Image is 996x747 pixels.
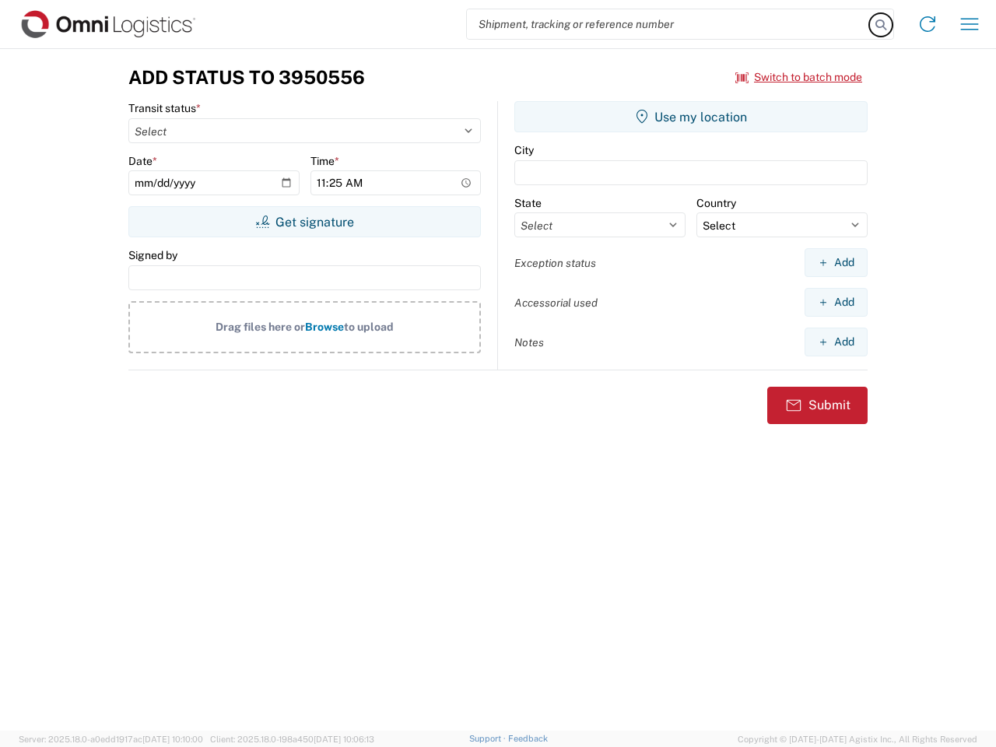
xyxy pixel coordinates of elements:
[216,321,305,333] span: Drag files here or
[508,734,548,743] a: Feedback
[314,735,374,744] span: [DATE] 10:06:13
[128,101,201,115] label: Transit status
[696,196,736,210] label: Country
[128,66,365,89] h3: Add Status to 3950556
[805,288,868,317] button: Add
[738,732,977,746] span: Copyright © [DATE]-[DATE] Agistix Inc., All Rights Reserved
[514,256,596,270] label: Exception status
[805,328,868,356] button: Add
[514,143,534,157] label: City
[467,9,870,39] input: Shipment, tracking or reference number
[514,196,542,210] label: State
[767,387,868,424] button: Submit
[210,735,374,744] span: Client: 2025.18.0-198a450
[735,65,862,90] button: Switch to batch mode
[19,735,203,744] span: Server: 2025.18.0-a0edd1917ac
[514,335,544,349] label: Notes
[469,734,508,743] a: Support
[344,321,394,333] span: to upload
[514,296,598,310] label: Accessorial used
[514,101,868,132] button: Use my location
[305,321,344,333] span: Browse
[128,248,177,262] label: Signed by
[142,735,203,744] span: [DATE] 10:10:00
[310,154,339,168] label: Time
[128,154,157,168] label: Date
[128,206,481,237] button: Get signature
[805,248,868,277] button: Add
